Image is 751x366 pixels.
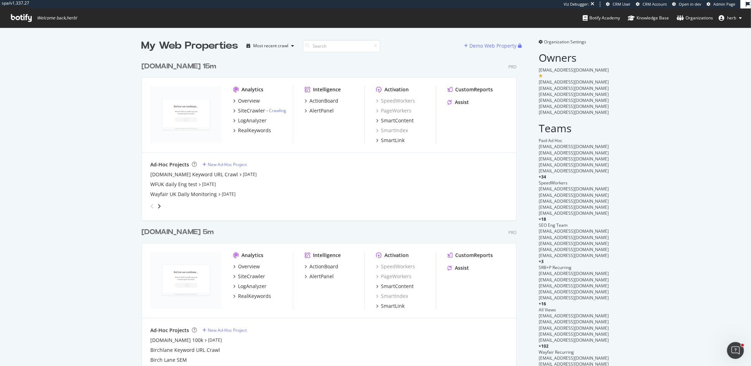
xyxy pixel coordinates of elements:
[539,289,609,295] span: [EMAIL_ADDRESS][DOMAIN_NAME]
[643,1,667,7] span: CRM Account
[305,263,338,270] a: ActionBoard
[233,107,286,114] a: SiteCrawler- Crawling
[707,1,735,7] a: Admin Page
[448,264,469,272] a: Assist
[376,273,412,280] div: PageWorkers
[142,61,216,72] div: [DOMAIN_NAME] 15m
[381,303,405,310] div: SmartLink
[202,327,247,333] a: New Ad-Hoc Project
[384,86,409,93] div: Activation
[142,61,219,72] a: [DOMAIN_NAME] 15m
[539,313,609,319] span: [EMAIL_ADDRESS][DOMAIN_NAME]
[242,252,263,259] div: Analytics
[233,97,260,104] a: Overview
[539,156,609,162] span: [EMAIL_ADDRESS][DOMAIN_NAME]
[148,201,157,212] div: angle-left
[539,138,610,144] div: Paid Ad Hoc
[583,14,620,22] div: Botify Academy
[539,198,609,204] span: [EMAIL_ADDRESS][DOMAIN_NAME]
[208,161,247,167] div: New Ad-Hoc Project
[309,97,338,104] div: ActionBoard
[508,64,517,70] div: Pro
[539,150,609,156] span: [EMAIL_ADDRESS][DOMAIN_NAME]
[606,1,631,7] a: CRM User
[150,161,189,168] div: Ad-Hoc Projects
[376,97,415,104] a: SpeedWorkers
[539,349,610,355] div: Wayfair Recurring
[583,8,620,28] a: Botify Academy
[727,342,744,359] iframe: Intercom live chat
[202,181,216,187] a: [DATE]
[539,240,609,246] span: [EMAIL_ADDRESS][DOMAIN_NAME]
[672,1,701,7] a: Open in dev
[448,252,493,259] a: CustomReports
[539,295,609,301] span: [EMAIL_ADDRESS][DOMAIN_NAME]
[233,293,271,300] a: RealKeywords
[539,192,609,198] span: [EMAIL_ADDRESS][DOMAIN_NAME]
[636,1,667,7] a: CRM Account
[677,14,713,22] div: Organizations
[157,203,162,210] div: angle-right
[150,327,189,334] div: Ad-Hoc Projects
[303,40,380,52] input: Search
[313,86,341,93] div: Intelligence
[539,331,609,337] span: [EMAIL_ADDRESS][DOMAIN_NAME]
[679,1,701,7] span: Open in dev
[150,171,238,178] div: [DOMAIN_NAME] Keyword URL Crawl
[208,327,247,333] div: New Ad-Hoc Project
[376,303,405,310] a: SmartLink
[150,347,220,354] a: Birchlane Keyword URL Crawl
[376,117,414,124] a: SmartContent
[150,86,222,143] img: www.wayfair.co.uk
[539,301,546,307] span: + 16
[309,263,338,270] div: ActionBoard
[464,40,518,51] button: Demo Web Property
[539,319,609,325] span: [EMAIL_ADDRESS][DOMAIN_NAME]
[613,1,631,7] span: CRM User
[238,283,267,290] div: LogAnalyzer
[539,122,610,134] h2: Teams
[455,264,469,272] div: Assist
[539,180,610,186] div: SpeedWorkers
[539,258,544,264] span: + 3
[539,264,610,270] div: SRB+P Recurring
[376,293,408,300] div: SmartIndex
[539,270,609,276] span: [EMAIL_ADDRESS][DOMAIN_NAME]
[376,127,408,134] a: SmartIndex
[381,117,414,124] div: SmartContent
[238,117,267,124] div: LogAnalyzer
[539,277,609,283] span: [EMAIL_ADDRESS][DOMAIN_NAME]
[539,343,549,349] span: + 102
[539,52,610,63] h2: Owners
[238,97,260,104] div: Overview
[539,103,609,109] span: [EMAIL_ADDRESS][DOMAIN_NAME]
[142,227,214,237] div: [DOMAIN_NAME] 5m
[305,97,338,104] a: ActionBoard
[539,204,609,210] span: [EMAIL_ADDRESS][DOMAIN_NAME]
[254,44,289,48] div: Most recent crawl
[455,252,493,259] div: CustomReports
[539,162,609,168] span: [EMAIL_ADDRESS][DOMAIN_NAME]
[539,97,609,103] span: [EMAIL_ADDRESS][DOMAIN_NAME]
[628,8,669,28] a: Knowledge Base
[539,325,609,331] span: [EMAIL_ADDRESS][DOMAIN_NAME]
[37,15,77,21] span: Welcome back, herb !
[544,39,587,45] span: Organization Settings
[677,8,713,28] a: Organizations
[381,137,405,144] div: SmartLink
[150,337,203,344] a: [DOMAIN_NAME] 100k
[713,12,747,24] button: herb
[305,273,334,280] a: AlertPanel
[150,191,217,198] a: Wayfair UK Daily Monitoring
[539,222,610,228] div: SEO Eng Team
[242,86,263,93] div: Analytics
[628,14,669,22] div: Knowledge Base
[233,127,271,134] a: RealKeywords
[222,191,236,197] a: [DATE]
[376,263,415,270] div: SpeedWorkers
[384,252,409,259] div: Activation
